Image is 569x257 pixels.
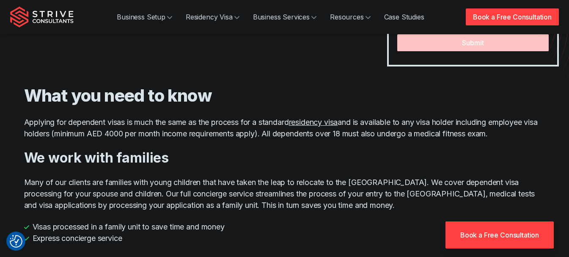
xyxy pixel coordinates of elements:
[397,34,549,51] button: Submit
[10,6,74,28] img: Strive Consultants
[179,8,246,25] a: Residency Visa
[24,221,545,232] li: Visas processed in a family unit to save time and money
[24,177,545,211] p: Many of our clients are families with young children that have taken the leap to relocate to the ...
[24,232,545,244] li: Express concierge service
[377,8,431,25] a: Case Studies
[323,8,377,25] a: Resources
[110,8,179,25] a: Business Setup
[10,235,22,248] img: Revisit consent button
[466,8,559,25] a: Book a Free Consultation
[24,116,545,139] p: Applying for dependent visas is much the same as the process for a standard and is available to a...
[246,8,323,25] a: Business Services
[24,149,545,166] h3: We work with families
[445,221,554,249] a: Book a Free Consultation
[289,118,338,127] a: residency visa
[10,235,22,248] button: Consent Preferences
[24,85,545,106] h2: What you need to know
